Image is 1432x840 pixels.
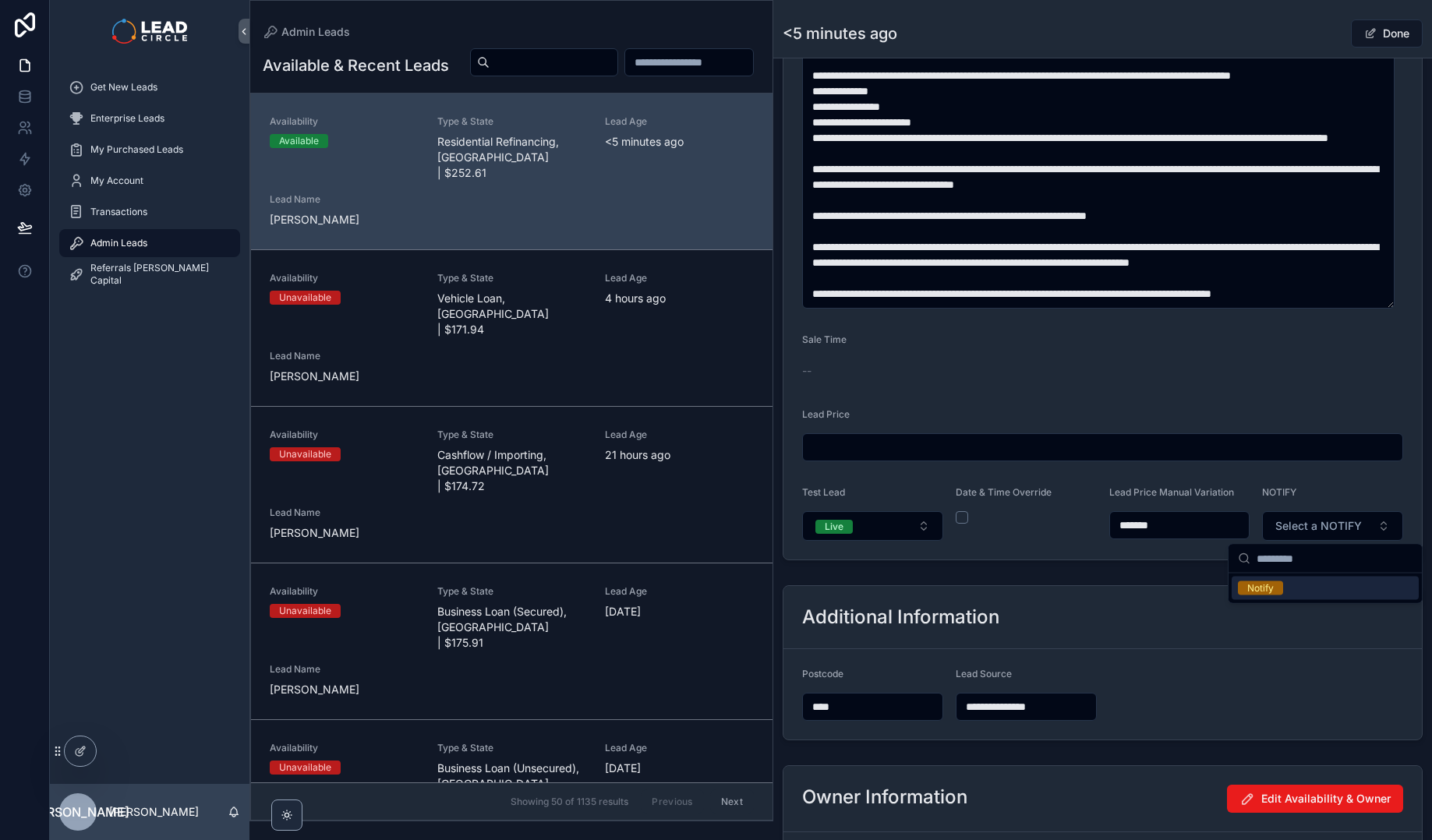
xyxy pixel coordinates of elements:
span: Lead Age [605,742,754,754]
span: Referrals [PERSON_NAME] Capital [90,262,225,287]
button: Done [1351,19,1423,48]
span: Lead Name [270,193,419,206]
span: Business Loan (Secured), [GEOGRAPHIC_DATA] | $175.91 [437,604,586,651]
div: scrollable content [50,62,249,309]
p: [PERSON_NAME] [109,804,199,820]
span: 21 hours ago [605,447,754,463]
h1: <5 minutes ago [783,23,897,44]
span: Residential Refinancing, [GEOGRAPHIC_DATA] | $252.61 [437,134,586,181]
img: App logo [112,19,186,44]
span: [DATE] [605,761,754,776]
span: Showing 50 of 1135 results [511,796,628,808]
span: NOTIFY [1262,486,1296,498]
div: Available [279,134,319,148]
span: Lead Age [605,272,754,284]
span: Type & State [437,429,586,441]
span: Edit Availability & Owner [1261,791,1391,806]
h2: Additional Information [802,605,999,630]
a: AvailabilityUnavailableType & StateCashflow / Importing, [GEOGRAPHIC_DATA] | $174.72Lead Age21 ho... [251,406,773,563]
span: [PERSON_NAME] [27,803,129,821]
div: Unavailable [279,291,331,305]
span: Availability [270,585,419,598]
span: Availability [270,742,419,754]
span: Lead Name [270,350,419,362]
span: Sale Time [802,334,847,345]
h2: Owner Information [802,785,967,810]
span: Type & State [437,272,586,284]
span: -- [802,363,811,379]
button: Edit Availability & Owner [1227,785,1403,813]
span: 4 hours ago [605,291,754,306]
a: Transactions [59,198,240,226]
span: Get New Leads [90,81,157,94]
div: Live [825,520,843,534]
span: Lead Age [605,585,754,598]
span: [PERSON_NAME] [270,369,419,384]
div: Unavailable [279,447,331,461]
span: Type & State [437,585,586,598]
span: Lead Source [956,668,1012,679]
span: Test Lead [802,486,845,498]
span: Admin Leads [281,24,350,40]
button: Select Button [802,511,943,541]
span: My Purchased Leads [90,143,183,156]
a: My Purchased Leads [59,136,240,164]
a: Admin Leads [263,24,350,40]
span: Lead Name [270,506,419,519]
a: AvailabilityUnavailableType & StateBusiness Loan (Secured), [GEOGRAPHIC_DATA] | $175.91Lead Age[D... [251,563,773,719]
button: Next [710,789,754,814]
span: Postcode [802,668,843,679]
span: Lead Name [270,663,419,676]
span: Vehicle Loan, [GEOGRAPHIC_DATA] | $171.94 [437,291,586,337]
span: Availability [270,272,419,284]
span: Type & State [437,742,586,754]
a: My Account [59,167,240,195]
h1: Available & Recent Leads [263,55,449,76]
div: Unavailable [279,761,331,775]
span: Lead Price Manual Variation [1109,486,1234,498]
span: Admin Leads [90,237,147,249]
a: Enterprise Leads [59,104,240,132]
div: Notify [1247,581,1274,595]
button: Select Button [1262,511,1403,541]
span: [PERSON_NAME] [270,682,419,697]
span: Date & Time Override [956,486,1052,498]
span: Type & State [437,115,586,128]
a: Get New Leads [59,73,240,101]
span: My Account [90,175,143,187]
span: <5 minutes ago [605,134,754,150]
span: Select a NOTIFY [1275,518,1362,534]
a: Referrals [PERSON_NAME] Capital [59,260,240,288]
span: [DATE] [605,604,754,619]
span: Availability [270,429,419,441]
span: Availability [270,115,419,128]
span: [PERSON_NAME] [270,212,419,228]
div: Unavailable [279,604,331,618]
span: Cashflow / Importing, [GEOGRAPHIC_DATA] | $174.72 [437,447,586,494]
span: Lead Price [802,408,850,420]
a: AvailabilityUnavailableType & StateVehicle Loan, [GEOGRAPHIC_DATA] | $171.94Lead Age4 hours agoLe... [251,249,773,406]
span: Lead Age [605,115,754,128]
span: Transactions [90,206,147,218]
div: Suggestions [1229,574,1422,603]
span: [PERSON_NAME] [270,525,419,541]
span: Business Loan (Unsecured), [GEOGRAPHIC_DATA] | $247.51 [437,761,586,807]
a: Admin Leads [59,229,240,257]
span: Lead Age [605,429,754,441]
span: Enterprise Leads [90,112,164,125]
a: AvailabilityAvailableType & StateResidential Refinancing, [GEOGRAPHIC_DATA] | $252.61Lead Age<5 m... [251,94,773,249]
